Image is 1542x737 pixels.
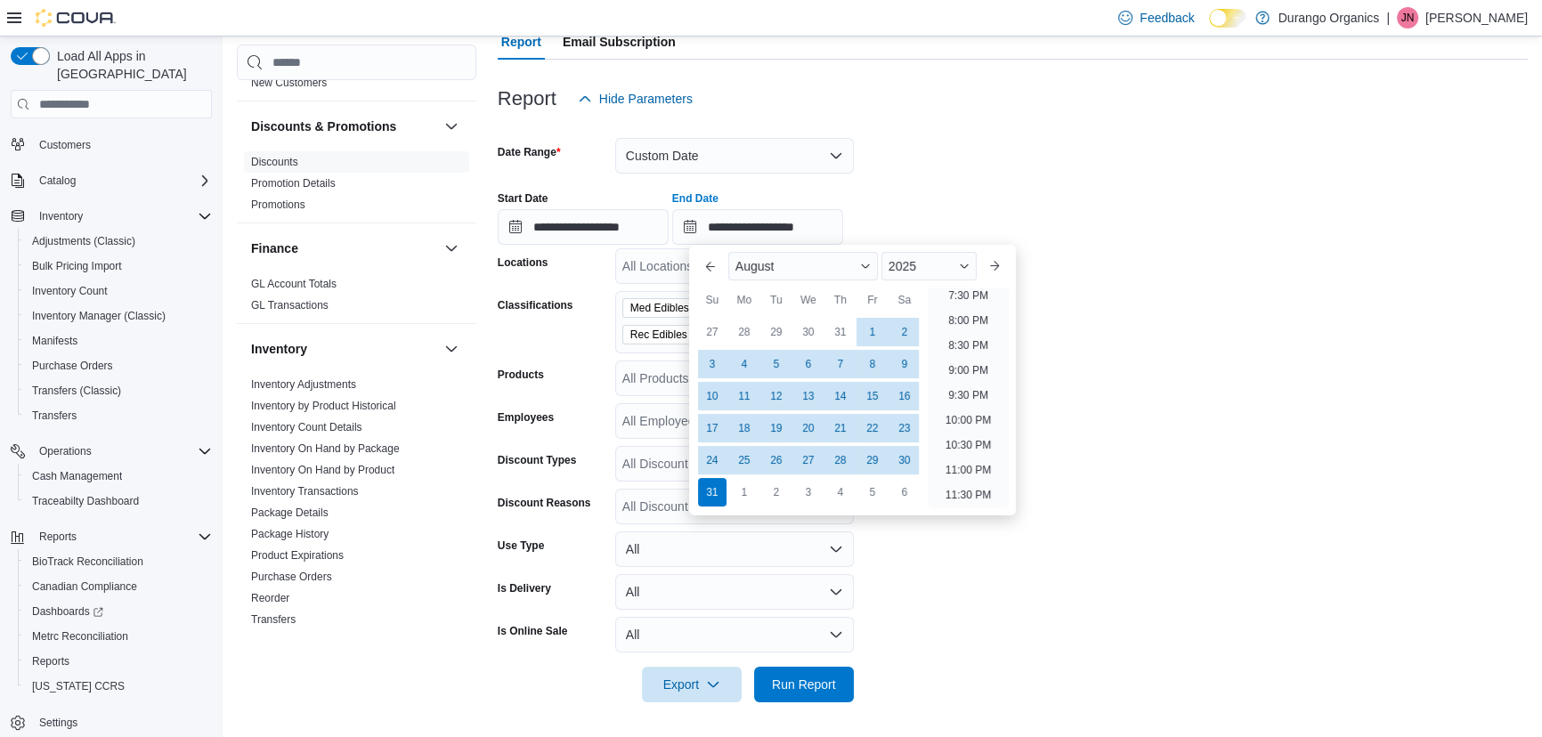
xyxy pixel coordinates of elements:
a: Bulk Pricing Import [25,255,129,277]
span: New Customers [251,76,327,90]
div: day-18 [730,414,759,442]
span: Catalog [32,170,212,191]
span: Manifests [25,330,212,352]
button: All [615,574,854,610]
button: Operations [32,441,99,462]
div: day-28 [730,318,759,346]
span: Catalog [39,174,76,188]
span: Inventory On Hand by Package [251,441,400,456]
span: Operations [32,441,212,462]
h3: Discounts & Promotions [251,117,396,135]
span: Traceabilty Dashboard [25,490,212,512]
div: day-24 [698,446,726,474]
button: Operations [4,439,219,464]
div: Tu [762,286,791,314]
span: Metrc Reconciliation [32,629,128,644]
button: Run Report [754,667,854,702]
div: day-29 [858,446,887,474]
button: Transfers (Classic) [18,378,219,403]
span: Transfers [25,405,212,426]
button: Inventory [251,340,437,358]
div: day-5 [858,478,887,506]
span: Traceabilty Dashboard [32,494,139,508]
span: Inventory Count Details [251,420,362,434]
div: day-3 [698,350,726,378]
span: Product Expirations [251,548,344,563]
span: 2025 [889,259,916,273]
span: Reports [32,526,212,547]
a: [US_STATE] CCRS [25,676,132,697]
label: Classifications [498,298,573,312]
span: Med Edibles [630,299,689,317]
span: Transfers [32,409,77,423]
span: Purchase Orders [25,355,212,377]
span: Email Subscription [563,24,676,60]
span: Reports [39,530,77,544]
span: Rec Edibles [622,325,710,344]
div: day-11 [730,382,759,410]
input: Press the down key to enter a popover containing a calendar. Press the escape key to close the po... [672,209,843,245]
button: Hide Parameters [571,81,700,117]
span: Inventory Count [32,284,108,298]
button: Custom Date [615,138,854,174]
div: Su [698,286,726,314]
span: Reports [25,651,212,672]
a: Promotions [251,198,305,211]
a: Inventory Manager (Classic) [25,305,173,327]
a: Purchase Orders [251,571,332,583]
span: Package Details [251,506,329,520]
div: Jessica Neal [1397,7,1418,28]
div: Button. Open the month selector. August is currently selected. [728,252,878,280]
label: End Date [672,191,718,206]
button: Next month [980,252,1009,280]
div: day-15 [858,382,887,410]
span: Purchase Orders [32,359,113,373]
button: Reports [18,649,219,674]
label: Employees [498,410,554,425]
span: Dashboards [25,601,212,622]
button: Cash Management [18,464,219,489]
label: Discount Types [498,453,576,467]
span: Washington CCRS [25,676,212,697]
input: Press the down key to open a popover containing a calendar. [498,209,669,245]
span: Canadian Compliance [32,579,137,594]
div: day-23 [890,414,919,442]
ul: Time [928,288,1009,508]
div: day-3 [794,478,823,506]
span: Bulk Pricing Import [32,259,122,273]
button: Inventory Manager (Classic) [18,304,219,328]
div: day-10 [698,382,726,410]
button: Bulk Pricing Import [18,254,219,279]
span: Manifests [32,334,77,348]
a: Reports [25,651,77,672]
button: Customers [4,132,219,158]
button: Discounts & Promotions [251,117,437,135]
span: Reorder [251,591,289,605]
div: day-6 [794,350,823,378]
a: Purchase Orders [25,355,120,377]
h3: Inventory [251,340,307,358]
button: All [615,531,854,567]
span: BioTrack Reconciliation [25,551,212,572]
h3: Report [498,88,556,109]
a: BioTrack Reconciliation [25,551,150,572]
span: GL Account Totals [251,277,337,291]
div: day-31 [698,478,726,506]
a: Product Expirations [251,549,344,562]
span: Inventory On Hand by Product [251,463,394,477]
button: Manifests [18,328,219,353]
li: 10:30 PM [938,434,998,456]
a: Canadian Compliance [25,576,144,597]
button: Catalog [32,170,83,191]
a: Package Details [251,506,329,519]
li: 11:00 PM [938,459,998,481]
a: Cash Management [25,466,129,487]
span: JN [1401,7,1415,28]
div: day-2 [762,478,791,506]
a: Dashboards [18,599,219,624]
span: Hide Parameters [599,90,693,108]
span: Settings [39,716,77,730]
button: Settings [4,709,219,735]
button: Previous Month [696,252,725,280]
div: Button. Open the year selector. 2025 is currently selected. [881,252,977,280]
